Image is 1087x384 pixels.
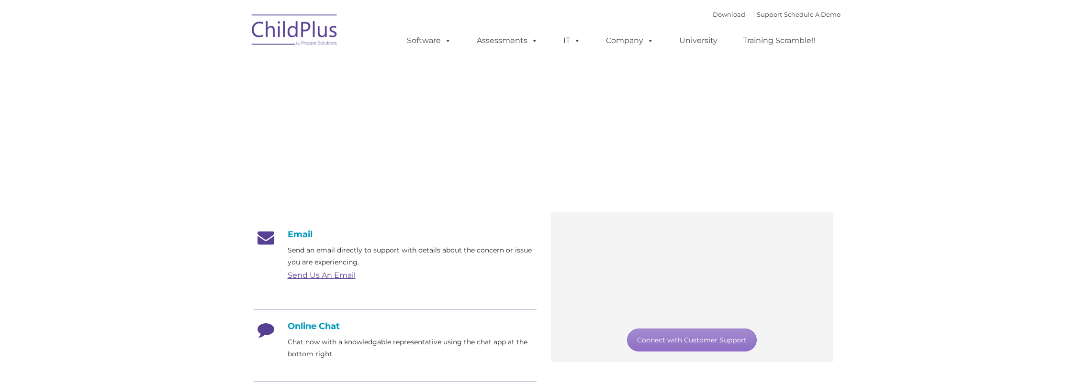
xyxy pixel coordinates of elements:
a: Training Scramble!! [733,31,825,50]
span: Customer Support [254,69,488,98]
strong: [DATE]: [309,173,336,182]
p: Chat now with a knowledgable representative using the chat app at the bottom right. [288,336,537,360]
a: Support [757,11,782,18]
a: Software [397,31,461,50]
strong: [DATE] – [DATE]: [309,150,370,159]
img: ChildPlus by Procare Solutions [247,8,343,55]
a: University [670,31,727,50]
h4: Email [254,229,537,240]
a: Download [713,11,745,18]
a: Splashtop’s website [717,255,787,264]
p: please visit , and this small program will automatically begin downloading. After launching Splas... [568,254,817,312]
a: Company [596,31,663,50]
span: We offer many convenient ways to contact our amazing Customer Support representatives, including ... [254,109,797,118]
a: Connect with Customer Support [627,329,757,351]
a: Assessments [467,31,548,50]
a: Schedule A Demo [784,11,840,18]
strong: Need help with ChildPlus? [254,109,353,118]
h4: Hours [309,136,411,149]
a: Send Us An Email [288,271,356,280]
a: IT [554,31,590,50]
p: Send an email directly to support with details about the concern or issue you are experiencing. [288,244,537,268]
span: LiveSupport with Splashtop [568,242,691,253]
font: | [713,11,840,18]
a: To begin a LiveSupport session, [568,255,678,264]
p: 8:30 a.m. to 6:30 p.m. ET 8:30 a.m. to 5:30 p.m. ET [309,149,411,195]
h4: Online Chat [254,321,537,331]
